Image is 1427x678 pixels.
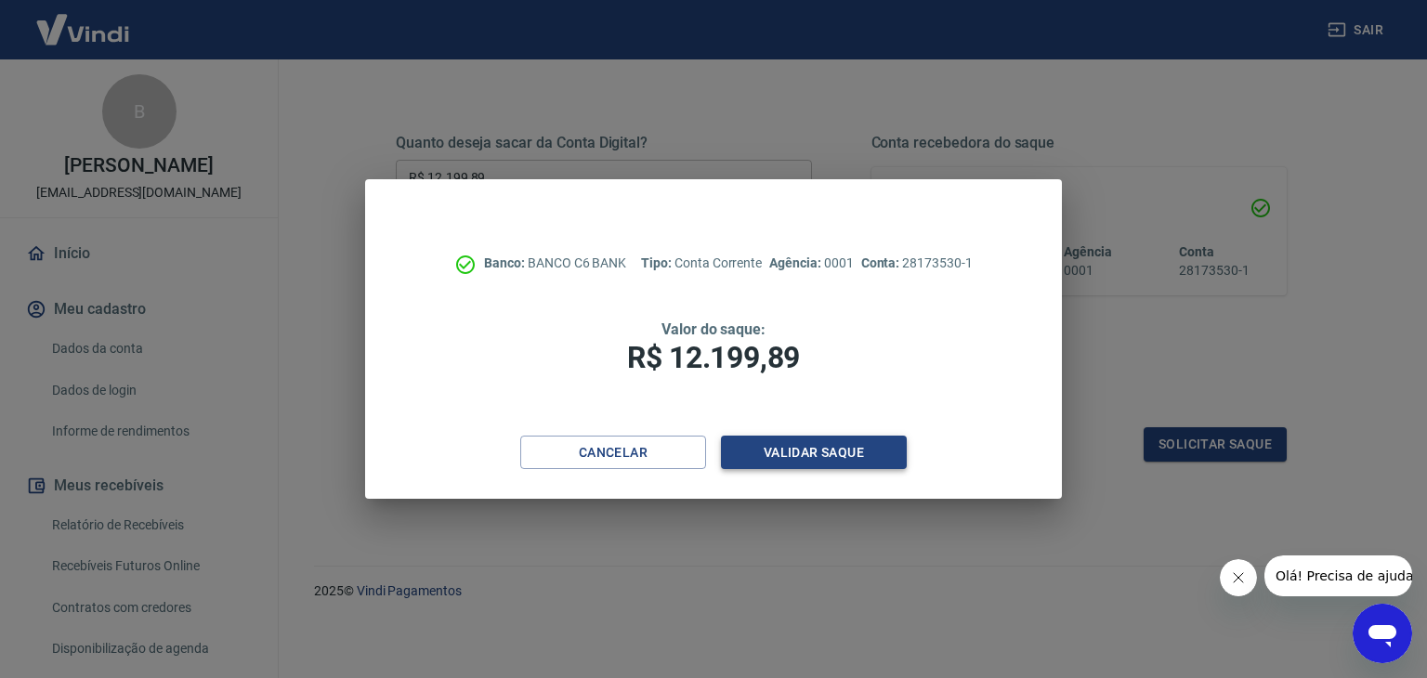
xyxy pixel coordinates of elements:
[1220,559,1257,596] iframe: Fechar mensagem
[721,436,907,470] button: Validar saque
[861,254,973,273] p: 28173530-1
[661,320,766,338] span: Valor do saque:
[641,254,762,273] p: Conta Corrente
[1353,604,1412,663] iframe: Botão para abrir a janela de mensagens
[627,340,800,375] span: R$ 12.199,89
[641,255,674,270] span: Tipo:
[484,254,626,273] p: BANCO C6 BANK
[769,255,824,270] span: Agência:
[484,255,528,270] span: Banco:
[11,13,156,28] span: Olá! Precisa de ajuda?
[861,255,903,270] span: Conta:
[520,436,706,470] button: Cancelar
[769,254,853,273] p: 0001
[1264,555,1412,596] iframe: Mensagem da empresa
